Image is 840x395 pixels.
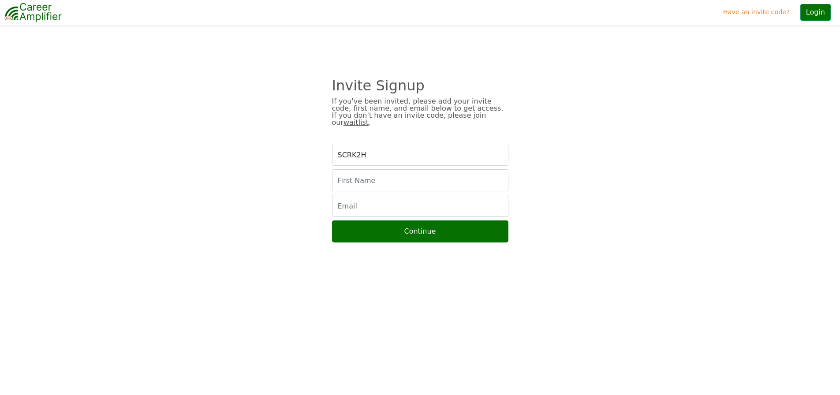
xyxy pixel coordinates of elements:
[793,0,838,24] a: Login
[332,169,508,191] input: First Name
[800,4,831,21] button: Login
[720,4,793,21] a: Have an invite code?
[343,118,369,127] a: waitlist
[332,82,508,89] div: Invite Signup
[332,220,508,242] button: Continue
[332,195,508,217] input: Email
[332,144,508,166] input: Invite Code
[332,98,508,126] div: If you've been invited, please add your invite code, first name, and email below to get access. I...
[4,1,62,23] img: career-amplifier-logo.png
